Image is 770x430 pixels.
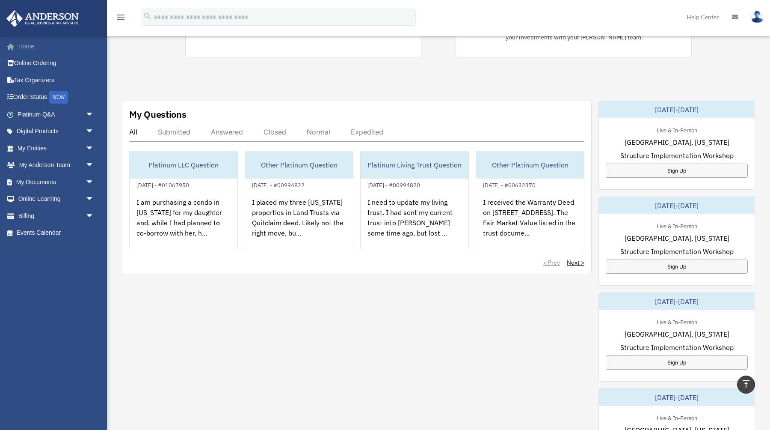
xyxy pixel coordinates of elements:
span: Structure Implementation Workshop [620,150,734,161]
a: Other Platinum Question[DATE] - #00632370I received the Warranty Deed on [STREET_ADDRESS]. The Fa... [476,151,584,249]
div: Platinum LLC Question [130,151,237,179]
div: I am purchasing a condo in [US_STATE] for my daughter and, while I had planned to co-borrow with ... [130,190,237,257]
div: Submitted [158,128,190,136]
div: [DATE] - #00994820 [361,180,427,189]
div: [DATE] - #00632370 [476,180,542,189]
span: [GEOGRAPHIC_DATA], [US_STATE] [625,233,729,243]
div: NEW [49,91,68,104]
a: Sign Up [606,355,748,370]
div: I placed my three [US_STATE] properties in Land Trusts via Quitclaim deed. Likely not the right m... [245,190,353,257]
a: menu [115,15,126,22]
a: My Anderson Teamarrow_drop_down [6,157,107,174]
img: Anderson Advisors Platinum Portal [4,10,81,27]
div: Platinum Living Trust Question [361,151,468,179]
span: [GEOGRAPHIC_DATA], [US_STATE] [625,329,729,339]
div: All [129,128,137,136]
span: Structure Implementation Workshop [620,246,734,257]
div: [DATE] - #01067950 [130,180,196,189]
i: search [143,12,152,21]
div: Answered [211,128,243,136]
span: arrow_drop_down [86,207,103,225]
div: Normal [307,128,330,136]
div: Other Platinum Question [476,151,584,179]
div: Live & In-Person [650,221,704,230]
div: Expedited [351,128,383,136]
a: Digital Productsarrow_drop_down [6,123,107,140]
a: Platinum Q&Aarrow_drop_down [6,106,107,123]
a: Sign Up [606,260,748,274]
div: Live & In-Person [650,413,704,422]
div: [DATE]-[DATE] [599,389,755,406]
span: arrow_drop_down [86,106,103,123]
a: Platinum LLC Question[DATE] - #01067950I am purchasing a condo in [US_STATE] for my daughter and,... [129,151,238,249]
i: menu [115,12,126,22]
div: Closed [264,128,286,136]
span: arrow_drop_down [86,140,103,157]
div: My Questions [129,108,187,121]
a: Online Learningarrow_drop_down [6,191,107,208]
a: vertical_align_top [737,376,755,394]
a: Order StatusNEW [6,89,107,106]
span: Structure Implementation Workshop [620,342,734,352]
div: Live & In-Person [650,317,704,326]
img: User Pic [751,11,764,23]
a: Next > [567,258,584,267]
a: Billingarrow_drop_down [6,207,107,224]
a: My Documentsarrow_drop_down [6,173,107,191]
a: Tax Organizers [6,72,107,89]
span: arrow_drop_down [86,191,103,208]
div: Other Platinum Question [245,151,353,179]
div: [DATE]-[DATE] [599,197,755,214]
div: [DATE] - #00994822 [245,180,311,189]
a: Online Ordering [6,55,107,72]
i: vertical_align_top [741,379,751,389]
div: Live & In-Person [650,125,704,134]
span: arrow_drop_down [86,157,103,174]
div: I need to update my living trust. I had sent my current trust into [PERSON_NAME] some time ago, b... [361,190,468,257]
a: Sign Up [606,164,748,178]
a: Events Calendar [6,224,107,242]
span: arrow_drop_down [86,123,103,140]
a: Home [6,38,107,55]
a: My Entitiesarrow_drop_down [6,140,107,157]
a: Other Platinum Question[DATE] - #00994822I placed my three [US_STATE] properties in Land Trusts v... [245,151,353,249]
div: [DATE]-[DATE] [599,101,755,118]
div: [DATE]-[DATE] [599,293,755,310]
span: arrow_drop_down [86,173,103,191]
a: Platinum Living Trust Question[DATE] - #00994820I need to update my living trust. I had sent my c... [360,151,469,249]
span: [GEOGRAPHIC_DATA], [US_STATE] [625,137,729,147]
div: I received the Warranty Deed on [STREET_ADDRESS]. The Fair Market Value listed in the trust docum... [476,190,584,257]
